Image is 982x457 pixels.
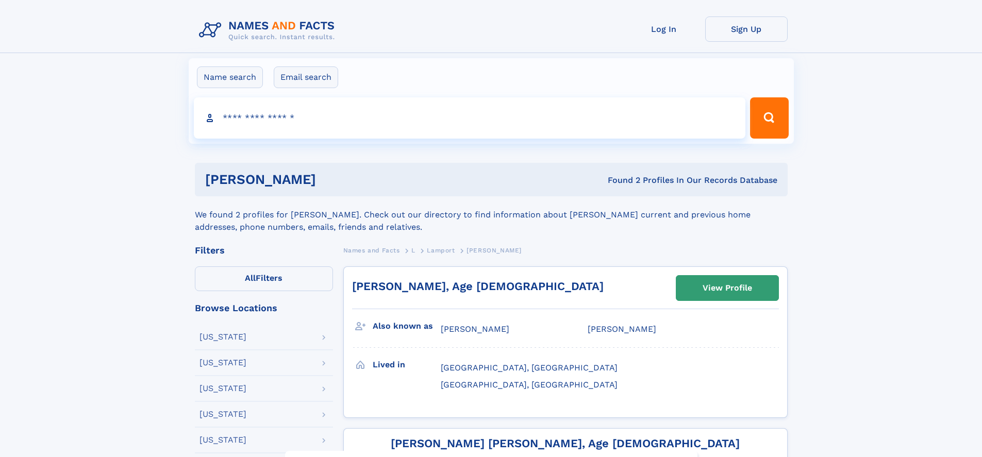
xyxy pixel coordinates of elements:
h1: [PERSON_NAME] [205,173,462,186]
div: We found 2 profiles for [PERSON_NAME]. Check out our directory to find information about [PERSON_... [195,196,788,233]
div: [US_STATE] [199,333,246,341]
div: View Profile [703,276,752,300]
div: Browse Locations [195,303,333,313]
span: [GEOGRAPHIC_DATA], [GEOGRAPHIC_DATA] [441,363,618,373]
h3: Also known as [373,317,441,335]
div: [US_STATE] [199,359,246,367]
div: [US_STATE] [199,384,246,393]
button: Search Button [750,97,788,139]
span: All [245,273,256,283]
span: Lamport [427,247,455,254]
a: Sign Up [705,16,788,42]
a: [PERSON_NAME] [PERSON_NAME], Age [DEMOGRAPHIC_DATA] [391,437,740,450]
label: Name search [197,66,263,88]
a: View Profile [676,276,778,300]
a: [PERSON_NAME], Age [DEMOGRAPHIC_DATA] [352,280,604,293]
input: search input [194,97,746,139]
h3: Lived in [373,356,441,374]
label: Filters [195,266,333,291]
div: [US_STATE] [199,436,246,444]
span: [GEOGRAPHIC_DATA], [GEOGRAPHIC_DATA] [441,380,618,390]
div: Found 2 Profiles In Our Records Database [462,175,777,186]
div: Filters [195,246,333,255]
a: L [411,244,415,257]
label: Email search [274,66,338,88]
span: L [411,247,415,254]
span: [PERSON_NAME] [588,324,656,334]
span: [PERSON_NAME] [441,324,509,334]
span: [PERSON_NAME] [467,247,522,254]
a: Lamport [427,244,455,257]
div: [US_STATE] [199,410,246,418]
a: Names and Facts [343,244,400,257]
a: Log In [623,16,705,42]
img: Logo Names and Facts [195,16,343,44]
